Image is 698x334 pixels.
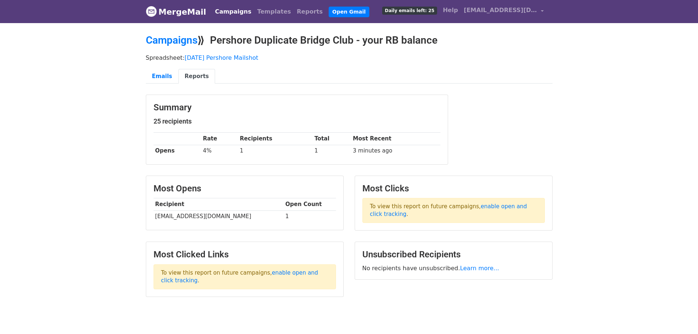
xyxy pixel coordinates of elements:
span: [EMAIL_ADDRESS][DOMAIN_NAME] [464,6,537,15]
th: Most Recent [351,133,440,145]
p: To view this report on future campaigns, . [362,198,545,223]
h3: Summary [154,102,440,113]
a: Reports [178,69,215,84]
td: 1 [284,210,336,223]
h3: Most Clicks [362,183,545,194]
a: MergeMail [146,4,206,19]
th: Opens [154,145,201,157]
p: Spreadsheet: [146,54,553,62]
a: [EMAIL_ADDRESS][DOMAIN_NAME] [461,3,547,20]
a: Learn more... [460,265,499,272]
td: 3 minutes ago [351,145,440,157]
th: Total [313,133,351,145]
a: Daily emails left: 25 [379,3,440,18]
h2: ⟫ Pershore Duplicate Bridge Club - your RB balance [146,34,553,47]
td: 1 [238,145,313,157]
th: Rate [201,133,238,145]
th: Open Count [284,198,336,210]
a: Emails [146,69,178,84]
th: Recipient [154,198,284,210]
td: [EMAIL_ADDRESS][DOMAIN_NAME] [154,210,284,223]
a: [DATE] Pershore Mailshot [185,54,258,61]
a: Campaigns [146,34,197,46]
h3: Most Clicked Links [154,249,336,260]
h5: 25 recipients [154,117,440,125]
p: No recipients have unsubscribed. [362,264,545,272]
td: 4% [201,145,238,157]
h3: Most Opens [154,183,336,194]
a: Reports [294,4,326,19]
a: Campaigns [212,4,254,19]
th: Recipients [238,133,313,145]
a: Help [440,3,461,18]
a: Open Gmail [329,7,369,17]
span: Daily emails left: 25 [382,7,437,15]
p: To view this report on future campaigns, . [154,264,336,289]
h3: Unsubscribed Recipients [362,249,545,260]
img: MergeMail logo [146,6,157,17]
td: 1 [313,145,351,157]
a: Templates [254,4,294,19]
